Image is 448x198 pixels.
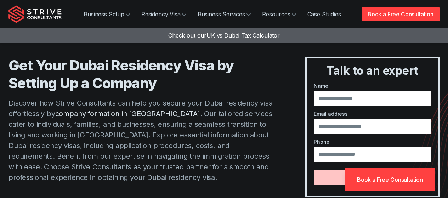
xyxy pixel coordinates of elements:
p: Discover how Strive Consultants can help you secure your Dubai residency visa effortlessly by . O... [8,98,277,183]
a: Resources [256,7,302,21]
a: Residency Visa [136,7,192,21]
h3: Talk to an expert [310,64,435,78]
a: Book a Free Consultation [345,168,435,191]
button: Submit [314,170,431,185]
a: Case Studies [302,7,347,21]
h1: Get Your Dubai Residency Visa by Setting Up a Company [8,57,277,92]
a: Business Setup [78,7,136,21]
label: Email address [314,110,431,118]
a: Check out ourUK vs Dubai Tax Calculator [168,32,280,39]
img: Strive Consultants [8,5,62,23]
label: Phone [314,138,431,146]
label: Name [314,82,431,90]
a: Book a Free Consultation [362,7,440,21]
a: company formation in [GEOGRAPHIC_DATA] [55,109,200,118]
a: Business Services [192,7,256,21]
span: UK vs Dubai Tax Calculator [206,32,280,39]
